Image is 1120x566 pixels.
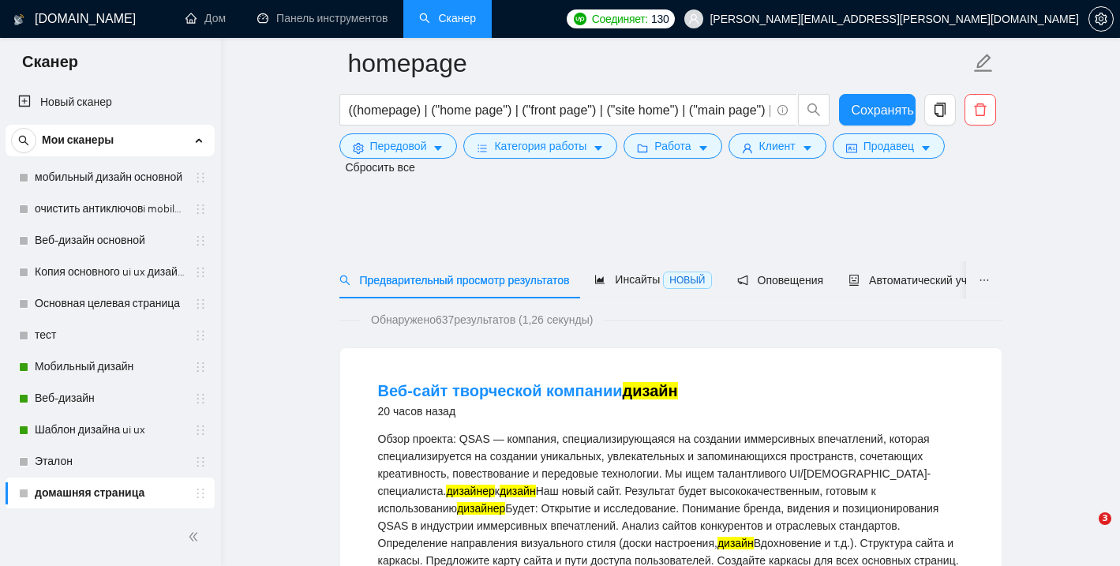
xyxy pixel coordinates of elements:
[419,12,476,25] a: поискСканер
[194,424,207,437] span: держатель
[624,133,721,159] button: папкаРаботакурсор вниз
[979,275,990,286] span: многоточие
[188,529,204,545] span: двойной левый
[194,266,207,279] span: держатель
[651,13,669,25] font: 130
[1089,13,1113,25] span: параметр
[194,329,207,342] span: держатель
[378,405,456,418] font: 20 часов назад
[920,142,931,154] span: курсор вниз
[924,94,956,126] button: копия
[846,142,857,154] span: Удостоверение личности
[339,275,350,286] span: поиск
[852,103,914,117] font: Сохранять
[194,298,207,310] span: держатель
[194,392,207,405] span: держатель
[623,382,678,399] font: дизайн
[13,7,24,32] img: логотип
[966,261,1002,298] button: многоточие
[454,313,515,326] font: результатов
[35,320,185,351] a: тест
[594,274,605,285] span: диаграмма с областями
[370,140,427,152] font: Передовой
[799,103,829,117] span: поиск
[12,135,36,146] span: поиск
[717,537,754,549] font: дизайн
[378,382,623,399] font: Веб-сайт творческой компании
[349,100,770,120] input: Поиск работы фрилансером...
[965,94,996,126] button: удалить
[574,13,586,25] img: upwork-logo.png
[378,433,931,497] font: Обзор проекта: QSAS — компания, специализирующаяся на создании иммерсивных впечатлений, которая с...
[848,275,860,286] span: робот
[35,414,185,446] a: Шаблон дизайна ui ux
[802,142,813,154] span: курсор вниз
[495,485,500,497] font: к
[378,502,939,549] font: Будет: Открытие и исследование. Понимание бренда, видения и позиционирования QSAS в индустрии имм...
[1088,13,1114,25] a: параметр
[378,382,678,399] a: Веб-сайт творческой компаниидизайн
[973,53,994,73] span: редактировать
[1066,512,1104,550] iframe: Интерком-чат в режиме реального времени
[494,140,586,152] font: Категория работы
[698,142,709,154] span: курсор вниз
[436,313,454,326] font: 637
[1088,6,1114,32] button: параметр
[35,162,185,193] a: мобильный дизайн основной
[194,361,207,373] span: держатель
[35,257,185,288] a: Копия основного ui ux дизайна
[615,273,660,286] font: Инсайты
[346,161,415,174] font: Сбросить все
[446,485,494,497] font: дизайнер
[360,274,570,287] font: Предварительный просмотр результатов
[869,274,1037,287] font: Автоматический участник торгов
[35,12,136,25] font: [DOMAIN_NAME]
[592,13,648,25] font: Соединяет:
[35,193,185,225] a: очистить антиключовi mobile design главная
[593,142,604,154] span: курсор вниз
[35,288,185,320] a: Основная целевая страница
[457,502,505,515] font: дизайнер
[737,275,748,286] span: уведомление
[965,103,995,117] span: удалить
[194,203,207,216] span: держатель
[353,142,364,154] span: параметр
[194,171,207,184] span: держатель
[798,94,830,126] button: поиск
[688,13,699,24] span: пользователь
[925,103,955,117] span: копия
[463,133,617,159] button: барыКатегория работыкурсор вниз
[758,274,824,287] font: Оповещения
[194,234,207,247] span: держатель
[194,487,207,500] span: держатель
[839,94,916,126] button: Сохранять
[729,133,826,159] button: пользовательКлиенткурсор вниз
[11,128,36,153] button: поиск
[1102,513,1108,523] font: 3
[35,383,185,414] a: Веб-дизайн
[18,87,202,118] a: Новый сканер
[22,52,78,71] font: Сканер
[6,87,215,118] li: Новый сканер
[833,133,945,159] button: Удостоверение личностиПродавецкурсор вниз
[339,133,458,159] button: параметрПередовойкурсор вниз
[35,478,185,509] a: домашняя страница
[477,142,488,154] span: бары
[777,105,788,115] span: инфо-круг
[257,12,388,25] a: приборная панельПанель инструментов
[433,142,444,154] span: курсор вниз
[654,140,691,152] font: Работа
[519,313,594,326] font: (1,26 секунды)
[35,446,185,478] a: Эталон
[194,455,207,468] span: держатель
[35,351,185,383] a: Мобильный дизайн
[742,142,753,154] span: пользователь
[371,313,436,326] font: Обнаружено
[669,275,705,286] font: НОВЫЙ
[863,140,914,152] font: Продавец
[42,133,114,147] font: Мои сканеры
[185,12,226,25] a: домДом
[759,140,796,152] font: Клиент
[637,142,648,154] span: папка
[35,225,185,257] a: Веб-дизайн основной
